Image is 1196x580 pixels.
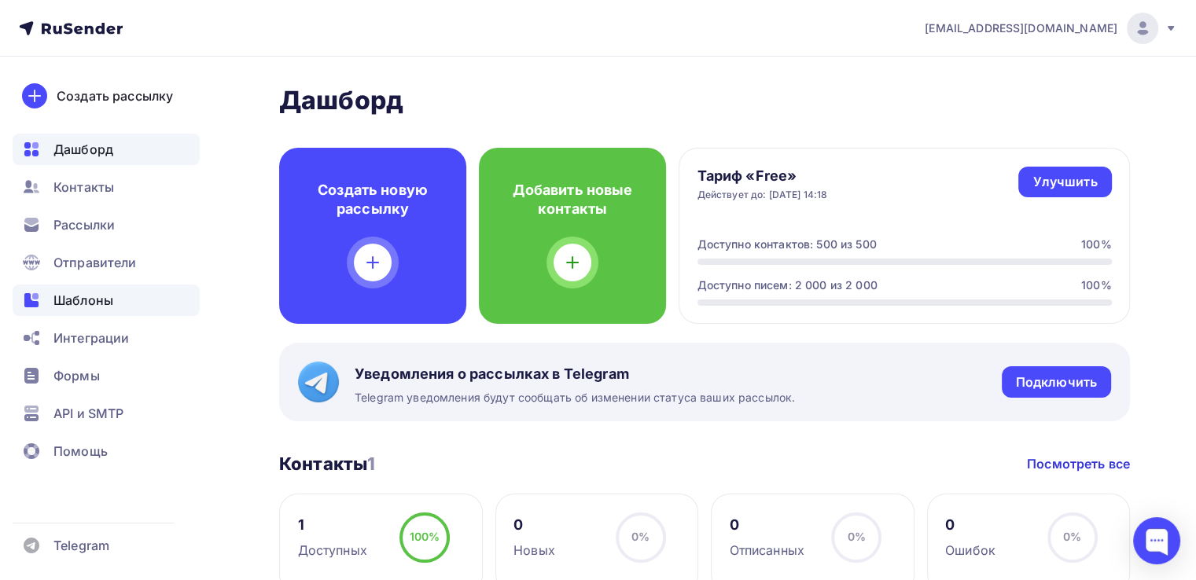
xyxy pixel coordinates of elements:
div: Создать рассылку [57,86,173,105]
span: Рассылки [53,215,115,234]
div: 0 [730,516,804,534]
h4: Тариф «Free» [697,167,828,185]
a: Контакты [13,171,200,203]
span: Контакты [53,178,114,196]
span: Telegram уведомления будут сообщать об изменении статуса ваших рассылок. [355,390,795,406]
div: Ошибок [945,541,995,560]
span: Шаблоны [53,291,113,310]
a: Дашборд [13,134,200,165]
a: Рассылки [13,209,200,240]
h4: Добавить новые контакты [504,181,641,218]
a: Отправители [13,247,200,278]
div: Новых [513,541,555,560]
span: 0% [631,530,650,543]
span: 0% [847,530,865,543]
a: Посмотреть все [1027,454,1130,473]
span: Интеграции [53,329,129,347]
div: Отписанных [730,541,804,560]
div: Доступно контактов: 500 из 500 [697,237,877,252]
span: Помощь [53,442,108,461]
a: Формы [13,360,200,391]
div: 0 [513,516,555,534]
span: [EMAIL_ADDRESS][DOMAIN_NAME] [925,20,1117,36]
span: Формы [53,366,100,385]
div: Действует до: [DATE] 14:18 [697,189,828,201]
span: Уведомления о рассылках в Telegram [355,365,795,384]
span: Отправители [53,253,137,272]
span: 100% [410,530,440,543]
div: Подключить [1016,373,1097,391]
a: [EMAIL_ADDRESS][DOMAIN_NAME] [925,13,1177,44]
div: 100% [1081,277,1112,293]
div: 0 [945,516,995,534]
div: Доступных [298,541,367,560]
a: Шаблоны [13,284,200,316]
span: 0% [1063,530,1081,543]
div: Доступно писем: 2 000 из 2 000 [697,277,878,293]
span: Telegram [53,536,109,555]
span: API и SMTP [53,404,123,423]
div: 100% [1081,237,1112,252]
h3: Контакты [279,453,375,475]
h4: Создать новую рассылку [304,181,441,218]
span: 1 [367,453,375,474]
span: Дашборд [53,140,113,159]
div: Улучшить [1032,173,1097,191]
div: 1 [298,516,367,534]
h2: Дашборд [279,85,1130,116]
